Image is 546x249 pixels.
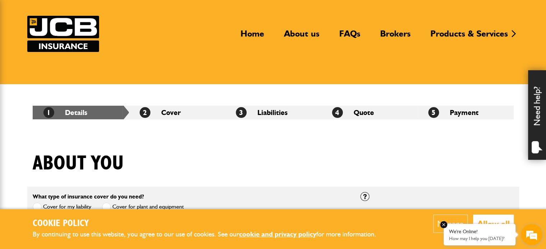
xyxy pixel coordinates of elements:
[334,28,366,45] a: FAQs
[33,218,388,229] h2: Cookie Policy
[33,202,91,211] label: Cover for my liability
[33,152,124,176] h1: About you
[33,194,144,200] label: What type of insurance cover do you need?
[473,215,514,233] button: Allow all
[433,215,468,233] button: Manage
[33,229,388,240] p: By continuing to use this website, you agree to our use of cookies. See our for more information.
[43,107,54,118] span: 1
[140,107,150,118] span: 2
[321,106,417,119] li: Quote
[239,230,316,238] a: cookie and privacy policy
[33,106,129,119] li: Details
[102,202,184,211] label: Cover for plant and equipment
[375,28,416,45] a: Brokers
[27,16,99,52] img: JCB Insurance Services logo
[425,28,513,45] a: Products & Services
[225,106,321,119] li: Liabilities
[279,28,325,45] a: About us
[417,106,514,119] li: Payment
[449,229,510,235] div: We're Online!
[236,107,247,118] span: 3
[428,107,439,118] span: 5
[129,106,225,119] li: Cover
[528,70,546,160] div: Need help?
[235,28,270,45] a: Home
[332,107,343,118] span: 4
[449,236,510,241] p: How may I help you today?
[27,16,99,52] a: JCB Insurance Services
